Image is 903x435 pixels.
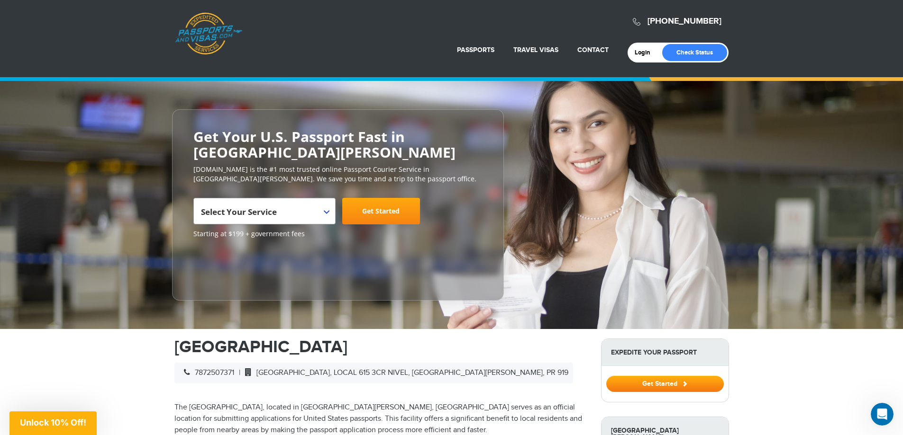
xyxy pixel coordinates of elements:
h1: [GEOGRAPHIC_DATA] [174,338,587,355]
a: Passports [457,46,494,54]
a: Passports & [DOMAIN_NAME] [175,12,242,55]
strong: Expedite Your Passport [602,339,729,366]
h2: Get Your U.S. Passport Fast in [GEOGRAPHIC_DATA][PERSON_NAME] [193,129,483,160]
span: Select Your Service [201,202,326,228]
iframe: Customer reviews powered by Trustpilot [193,243,265,291]
button: Get Started [606,376,724,392]
span: Select Your Service [193,198,336,224]
p: [DOMAIN_NAME] is the #1 most trusted online Passport Courier Service in [GEOGRAPHIC_DATA][PERSON_... [193,165,483,184]
a: [PHONE_NUMBER] [648,16,721,27]
span: [GEOGRAPHIC_DATA], LOCAL 615 3CR NIVEL, [GEOGRAPHIC_DATA][PERSON_NAME], PR 919 [240,368,568,377]
a: Travel Visas [513,46,558,54]
div: | [174,363,573,383]
a: Check Status [662,44,727,61]
iframe: Intercom live chat [871,403,894,426]
span: Unlock 10% Off! [20,417,86,427]
span: Select Your Service [201,206,277,217]
span: 7872507371 [179,368,234,377]
a: Login [635,49,657,56]
div: Unlock 10% Off! [9,411,97,435]
a: Get Started [342,198,420,224]
a: Contact [577,46,609,54]
span: Starting at $199 + government fees [193,229,483,239]
a: Get Started [606,380,724,387]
